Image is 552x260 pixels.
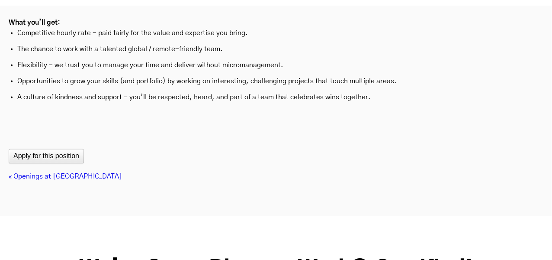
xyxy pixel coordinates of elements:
p: The chance to work with a talented global / remote-friendly team. [17,45,535,54]
p: Competitive hourly rate - paid fairly for the value and expertise you bring. [17,29,535,38]
h2: What you’ll get: [9,17,543,29]
button: Apply for this position [9,149,84,164]
a: « Openings at [GEOGRAPHIC_DATA] [9,173,122,180]
p: A culture of kindness and support - you’ll be respected, heard, and part of a team that celebrate... [17,93,535,102]
p: Opportunities to grow your skills (and portfolio) by working on interesting, challenging projects... [17,77,535,86]
p: Flexibility - we trust you to manage your time and deliver without micromanagement. [17,61,535,70]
